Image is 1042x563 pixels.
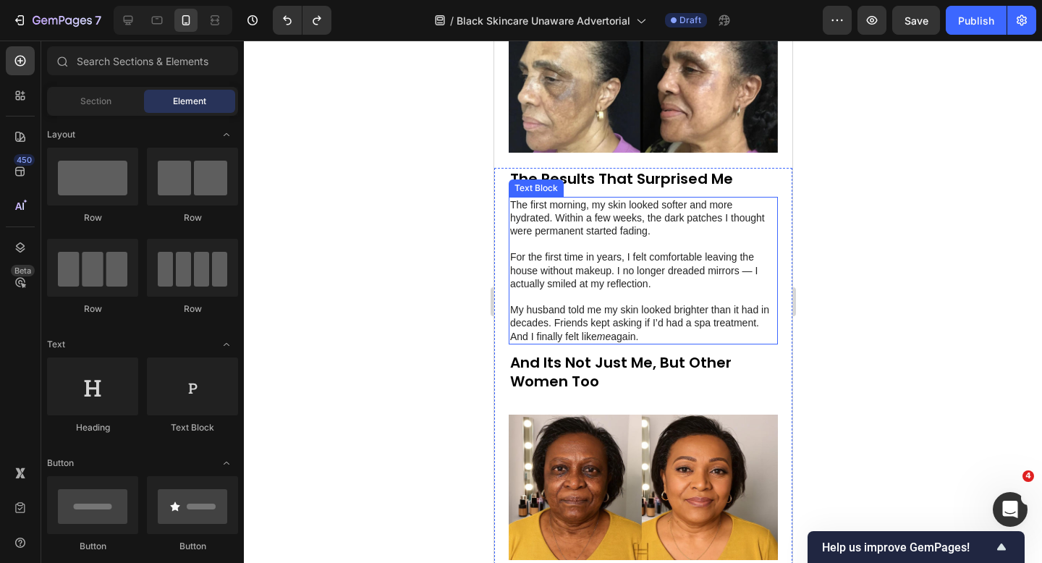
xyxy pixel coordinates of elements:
[679,14,701,27] span: Draft
[47,128,75,141] span: Layout
[450,13,454,28] span: /
[147,302,238,316] div: Row
[494,41,792,563] iframe: Design area
[16,158,282,198] p: The first morning, my skin looked softer and more hydrated. Within a few weeks, the dark patches ...
[47,540,138,553] div: Button
[16,128,239,148] strong: The Results That Surprised Me
[457,13,630,28] span: Black Skincare Unaware Advertorial
[47,457,74,470] span: Button
[47,211,138,224] div: Row
[993,492,1028,527] iframe: Intercom live chat
[47,338,65,351] span: Text
[273,6,331,35] div: Undo/Redo
[11,265,35,276] div: Beta
[16,210,282,250] p: For the first time in years, I felt comfortable leaving the house without makeup. I no longer dre...
[80,95,111,108] span: Section
[1022,470,1034,482] span: 4
[103,290,117,302] i: me
[822,541,993,554] span: Help us improve GemPages!
[95,12,101,29] p: 7
[946,6,1007,35] button: Publish
[822,538,1010,556] button: Show survey - Help us improve GemPages!
[47,46,238,75] input: Search Sections & Elements
[16,263,282,302] p: My husband told me my skin looked brighter than it had in decades. Friends kept asking if I’d had...
[47,421,138,434] div: Heading
[47,302,138,316] div: Row
[215,123,238,146] span: Toggle open
[215,452,238,475] span: Toggle open
[147,540,238,553] div: Button
[905,14,928,27] span: Save
[14,154,35,166] div: 450
[16,312,237,351] strong: And Its Not Just Me, But Other Women Too
[17,141,67,154] div: Text Block
[958,13,994,28] div: Publish
[147,211,238,224] div: Row
[147,421,238,434] div: Text Block
[892,6,940,35] button: Save
[6,6,108,35] button: 7
[173,95,206,108] span: Element
[215,333,238,356] span: Toggle open
[14,374,284,520] img: gempages_563577688778867507-addf5996-8bd8-48da-a49d-b3165f4c2280.webp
